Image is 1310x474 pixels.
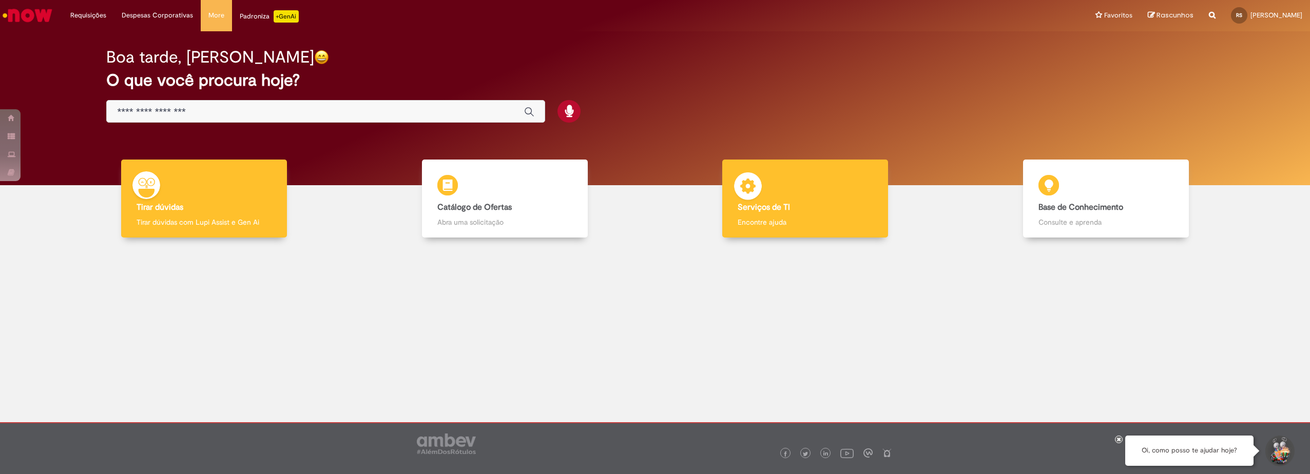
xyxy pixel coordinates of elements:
[274,10,299,23] p: +GenAi
[823,451,829,457] img: logo_footer_linkedin.png
[1148,11,1193,21] a: Rascunhos
[1104,10,1132,21] span: Favoritos
[314,50,329,65] img: happy-face.png
[1038,217,1173,227] p: Consulte e aprenda
[803,451,808,457] img: logo_footer_twitter.png
[738,202,790,212] b: Serviços de TI
[956,160,1257,238] a: Base de Conhecimento Consulte e aprenda
[106,71,1203,89] h2: O que você procura hoje?
[137,217,272,227] p: Tirar dúvidas com Lupi Assist e Gen Ai
[437,202,512,212] b: Catálogo de Ofertas
[783,451,788,457] img: logo_footer_facebook.png
[417,433,476,454] img: logo_footer_ambev_rotulo_gray.png
[1157,10,1193,20] span: Rascunhos
[137,202,183,212] b: Tirar dúvidas
[437,217,572,227] p: Abra uma solicitação
[863,448,873,458] img: logo_footer_workplace.png
[240,10,299,23] div: Padroniza
[122,10,193,21] span: Despesas Corporativas
[70,10,106,21] span: Requisições
[840,446,854,460] img: logo_footer_youtube.png
[882,448,892,458] img: logo_footer_naosei.png
[1,5,54,26] img: ServiceNow
[54,160,355,238] a: Tirar dúvidas Tirar dúvidas com Lupi Assist e Gen Ai
[655,160,956,238] a: Serviços de TI Encontre ajuda
[355,160,656,238] a: Catálogo de Ofertas Abra uma solicitação
[1125,436,1254,466] div: Oi, como posso te ajudar hoje?
[1236,12,1242,18] span: RS
[208,10,224,21] span: More
[1038,202,1123,212] b: Base de Conhecimento
[1250,11,1302,19] span: [PERSON_NAME]
[1264,436,1295,466] button: Iniciar Conversa de Suporte
[106,48,314,66] h2: Boa tarde, [PERSON_NAME]
[738,217,873,227] p: Encontre ajuda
